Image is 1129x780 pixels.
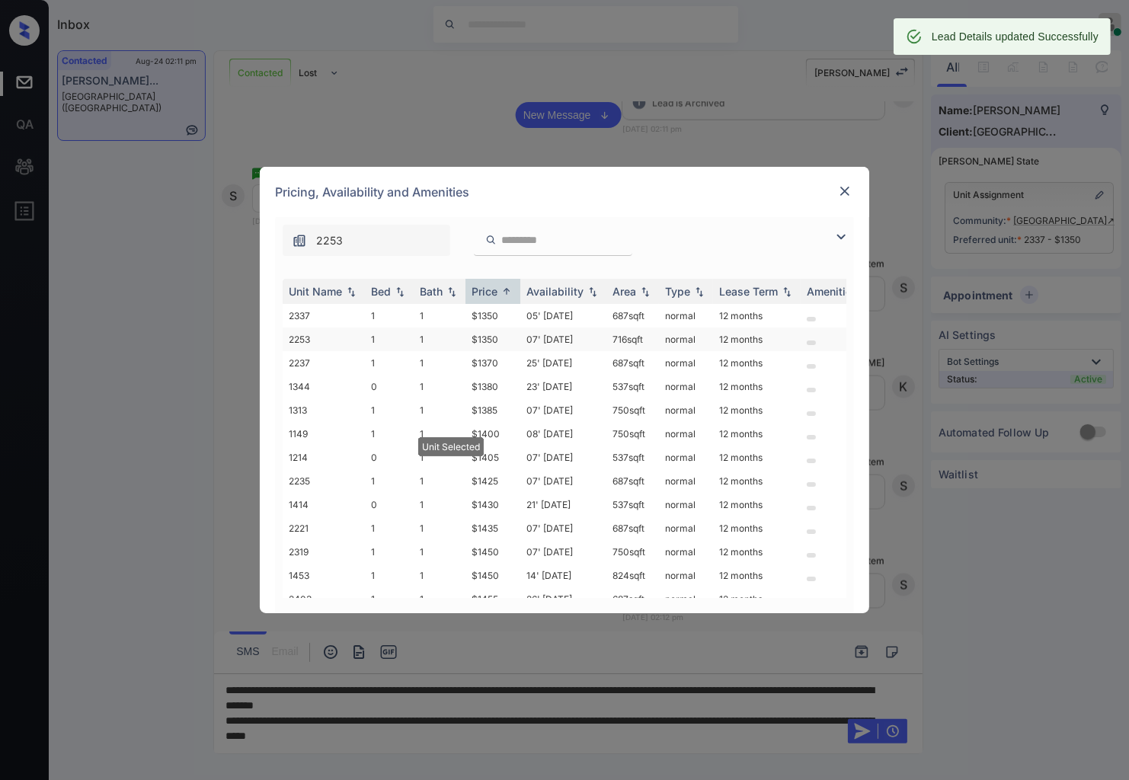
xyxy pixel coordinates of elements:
[713,328,801,351] td: 12 months
[526,285,584,298] div: Availability
[659,540,713,564] td: normal
[659,398,713,422] td: normal
[520,469,606,493] td: 07' [DATE]
[659,422,713,446] td: normal
[659,375,713,398] td: normal
[289,285,342,298] div: Unit Name
[807,285,858,298] div: Amenities
[414,351,465,375] td: 1
[713,469,801,493] td: 12 months
[659,564,713,587] td: normal
[713,587,801,611] td: 12 months
[520,328,606,351] td: 07' [DATE]
[414,446,465,469] td: 1
[365,446,414,469] td: 0
[283,446,365,469] td: 1214
[465,564,520,587] td: $1450
[414,516,465,540] td: 1
[713,540,801,564] td: 12 months
[283,422,365,446] td: 1149
[465,516,520,540] td: $1435
[606,540,659,564] td: 750 sqft
[606,469,659,493] td: 687 sqft
[283,564,365,587] td: 1453
[606,398,659,422] td: 750 sqft
[520,516,606,540] td: 07' [DATE]
[520,540,606,564] td: 07' [DATE]
[606,564,659,587] td: 824 sqft
[365,469,414,493] td: 1
[832,228,850,246] img: icon-zuma
[692,286,707,297] img: sorting
[520,446,606,469] td: 07' [DATE]
[520,398,606,422] td: 07' [DATE]
[365,540,414,564] td: 1
[365,516,414,540] td: 1
[316,232,343,249] span: 2253
[606,328,659,351] td: 716 sqft
[465,540,520,564] td: $1450
[659,493,713,516] td: normal
[283,587,365,611] td: 2403
[371,285,391,298] div: Bed
[659,469,713,493] td: normal
[713,398,801,422] td: 12 months
[520,422,606,446] td: 08' [DATE]
[283,493,365,516] td: 1414
[779,286,795,297] img: sorting
[713,564,801,587] td: 12 months
[713,493,801,516] td: 12 months
[414,304,465,328] td: 1
[606,446,659,469] td: 537 sqft
[344,286,359,297] img: sorting
[465,351,520,375] td: $1370
[392,286,408,297] img: sorting
[414,493,465,516] td: 1
[365,328,414,351] td: 1
[465,422,520,446] td: $1400
[520,375,606,398] td: 23' [DATE]
[365,351,414,375] td: 1
[499,286,514,297] img: sorting
[606,422,659,446] td: 750 sqft
[713,422,801,446] td: 12 months
[414,422,465,446] td: 1
[932,23,1099,50] div: Lead Details updated Successfully
[414,469,465,493] td: 1
[444,286,459,297] img: sorting
[520,493,606,516] td: 21' [DATE]
[414,564,465,587] td: 1
[659,446,713,469] td: normal
[837,184,852,199] img: close
[283,375,365,398] td: 1344
[260,167,869,217] div: Pricing, Availability and Amenities
[465,587,520,611] td: $1455
[465,469,520,493] td: $1425
[520,351,606,375] td: 25' [DATE]
[283,469,365,493] td: 2235
[365,493,414,516] td: 0
[465,446,520,469] td: $1405
[713,375,801,398] td: 12 months
[283,328,365,351] td: 2253
[520,587,606,611] td: 26' [DATE]
[659,587,713,611] td: normal
[283,398,365,422] td: 1313
[420,285,443,298] div: Bath
[585,286,600,297] img: sorting
[713,446,801,469] td: 12 months
[365,398,414,422] td: 1
[520,304,606,328] td: 05' [DATE]
[292,233,307,248] img: icon-zuma
[365,375,414,398] td: 0
[659,516,713,540] td: normal
[713,351,801,375] td: 12 months
[365,587,414,611] td: 1
[283,351,365,375] td: 2237
[414,398,465,422] td: 1
[638,286,653,297] img: sorting
[283,540,365,564] td: 2319
[659,351,713,375] td: normal
[713,516,801,540] td: 12 months
[465,304,520,328] td: $1350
